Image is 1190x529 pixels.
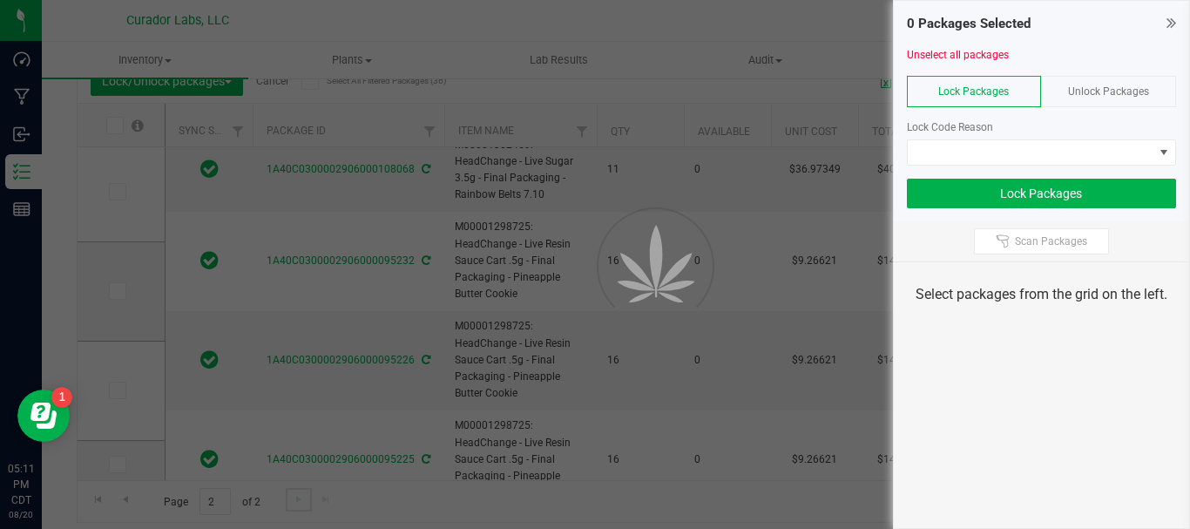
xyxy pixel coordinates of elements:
[907,121,993,133] span: Lock Code Reason
[1068,85,1149,98] span: Unlock Packages
[974,228,1109,254] button: Scan Packages
[938,85,1009,98] span: Lock Packages
[916,284,1168,305] div: Select packages from the grid on the left.
[51,387,72,408] iframe: Resource center unread badge
[907,49,1009,61] a: Unselect all packages
[1015,234,1087,248] span: Scan Packages
[907,179,1177,208] button: Lock Packages
[17,390,70,442] iframe: Resource center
